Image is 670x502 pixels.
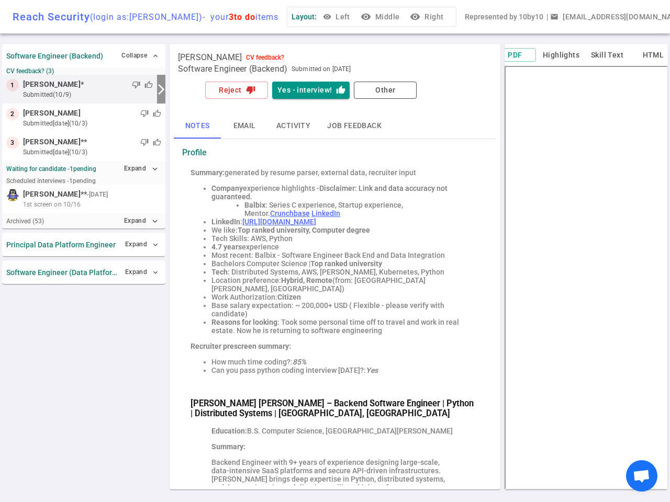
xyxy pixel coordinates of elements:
[211,318,277,326] strong: Reasons for looking
[211,184,449,201] span: Disclaimer: Link and data accuracy not guaranteed.
[211,427,459,435] blockquote: B.S. Computer Science, [GEOGRAPHIC_DATA][PERSON_NAME]
[540,49,582,62] button: Highlights
[6,165,96,173] strong: Waiting for candidate - 1 pending
[242,218,316,226] a: [URL][DOMAIN_NAME]
[211,243,479,251] li: experience
[13,10,278,23] div: Reach Security
[211,218,479,226] li: :
[410,12,420,22] i: visibility
[151,52,160,60] span: expand_less
[270,209,310,218] a: Crunchbase
[121,213,161,229] button: Expandexpand_more
[23,189,81,200] span: [PERSON_NAME]
[140,109,149,118] span: thumb_down
[281,276,332,284] strong: Hybrid, Remote
[191,342,291,350] strong: Recruiter prescreen summary:
[153,138,161,146] span: thumb_up
[361,12,371,22] i: visibility
[23,136,81,147] span: [PERSON_NAME]
[23,119,161,128] small: submitted [DATE] (10/3)
[132,81,140,89] span: thumb_down
[319,113,390,139] button: Job feedback
[151,268,160,277] span: expand_more
[211,293,479,301] li: Work Authorization:
[191,398,476,418] strong: [PERSON_NAME] [PERSON_NAME] – Backend Software Engineer | Python | Distributed Systems | [GEOGRAP...
[229,12,255,22] span: 3 to do
[174,113,221,139] button: Notes
[366,366,378,374] em: Yes
[211,234,479,243] li: Tech Skills: AWS, Python
[354,82,417,99] button: Other
[292,64,351,74] span: Submitted on [DATE]
[211,184,479,201] li: experience highlights -
[238,226,370,234] strong: Top ranked university, Computer degree
[211,251,479,259] li: Most recent: Balbix - Software Engineer Back End and Data Integration
[6,108,19,120] div: 2
[211,184,243,192] strong: Company
[211,442,245,451] strong: Summary:
[321,7,354,27] button: Left
[155,83,167,96] i: arrow_forward_ios
[211,301,479,318] li: Base salary expectation: ~ 200,000+ USD ( Flexible - please verify with candidate)
[191,168,225,177] strong: Summary:
[6,177,96,185] small: Scheduled interviews - 1 pending
[6,136,19,149] div: 3
[244,201,265,209] strong: Balbix
[211,366,479,374] li: Can you pass python coding interview [DATE]?:
[211,259,479,268] li: Bachelors Computer Science |
[310,259,382,268] strong: Top ranked university
[246,85,255,95] i: thumb_down
[6,241,116,249] strong: Principal Data Platform Engineer
[211,268,479,276] li: : Distributed Systems, AWS, [PERSON_NAME], Kubernetes, Python
[174,113,496,139] div: basic tabs example
[277,293,301,301] strong: Citizen
[153,109,161,118] span: thumb_up
[211,218,240,226] strong: LinkedIn
[221,113,268,139] button: Email
[211,226,479,234] li: We like:
[150,216,160,226] i: expand_more
[246,54,284,61] div: CV feedback?
[122,265,161,280] button: Expand
[626,460,657,492] div: Open chat
[140,138,149,146] span: thumb_down
[323,13,331,21] span: visibility
[119,48,161,63] button: Collapse
[272,82,350,99] button: Yes - interview!thumb_up
[178,52,242,63] span: [PERSON_NAME]
[293,358,306,366] em: 85%
[6,189,19,201] img: e0b1fa9d2abe6e1076f2b06aa2dcdcb6
[211,276,479,293] li: Location preference: (from: [GEOGRAPHIC_DATA][PERSON_NAME], [GEOGRAPHIC_DATA])
[182,147,207,157] strong: Profile
[6,218,44,225] small: Archived ( 53 )
[211,427,247,435] strong: Education:
[205,82,268,99] button: Rejectthumb_down
[211,268,228,276] strong: Tech
[268,113,319,139] button: Activity
[550,13,559,21] span: email
[494,48,536,62] button: PDF
[87,190,108,199] small: - [DATE]
[311,209,340,218] a: LinkedIn
[211,318,479,335] li: : Took some personal time off to travel and work in real estate. Now he is returning to software ...
[178,64,287,74] span: Software Engineer (Backend)
[23,90,153,99] small: submitted (10/9)
[408,7,448,27] button: visibilityRight
[150,164,160,174] i: expand_more
[6,67,161,75] small: CV feedback? (3)
[336,85,345,95] i: thumb_up
[244,201,479,218] li: : Series C experience, Startup experience, Mentor.
[121,161,161,176] button: Expandexpand_more
[151,241,160,249] span: expand_more
[144,81,153,89] span: thumb_up
[6,79,19,92] div: 1
[203,12,278,22] span: - your items
[23,200,81,209] span: 1st screen on 10/16
[23,147,161,157] small: submitted [DATE] (10/3)
[292,13,317,21] span: Layout:
[586,49,628,62] button: Skill Text
[90,12,203,22] span: (login as: [PERSON_NAME] )
[122,237,161,252] button: Expand
[6,52,103,60] strong: Software Engineer (Backend)
[191,168,479,177] div: generated by resume parser, external data, recruiter input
